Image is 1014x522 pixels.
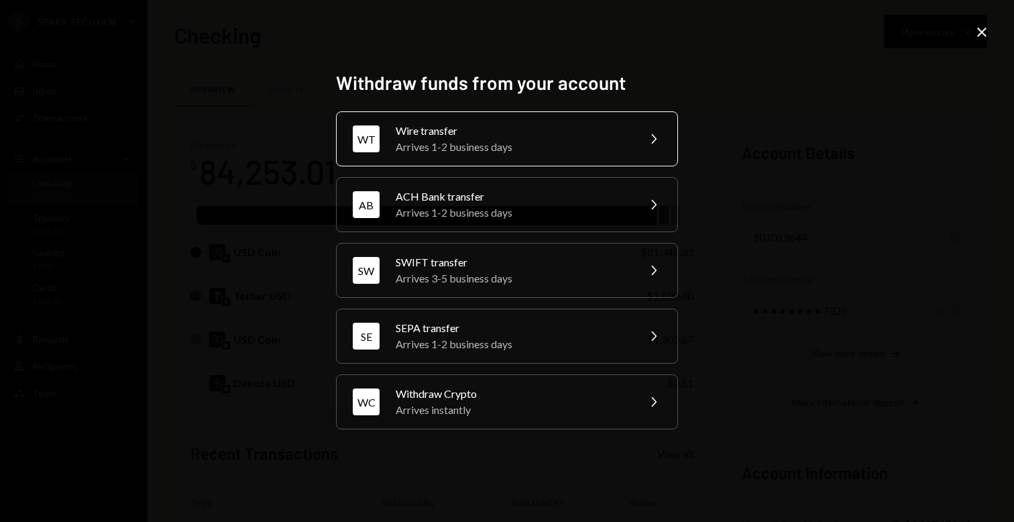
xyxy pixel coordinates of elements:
button: SWSWIFT transferArrives 3-5 business days [336,243,678,298]
button: SESEPA transferArrives 1-2 business days [336,309,678,364]
button: WTWire transferArrives 1-2 business days [336,111,678,166]
div: WC [353,388,380,415]
div: Arrives 1-2 business days [396,139,629,155]
button: WCWithdraw CryptoArrives instantly [336,374,678,429]
div: SEPA transfer [396,320,629,336]
div: SW [353,257,380,284]
div: SWIFT transfer [396,254,629,270]
div: SE [353,323,380,350]
div: Arrives 3-5 business days [396,270,629,286]
button: ABACH Bank transferArrives 1-2 business days [336,177,678,232]
div: Withdraw Crypto [396,386,629,402]
div: ACH Bank transfer [396,189,629,205]
div: WT [353,125,380,152]
div: Arrives instantly [396,402,629,418]
div: Arrives 1-2 business days [396,205,629,221]
h2: Withdraw funds from your account [336,70,678,96]
div: Wire transfer [396,123,629,139]
div: AB [353,191,380,218]
div: Arrives 1-2 business days [396,336,629,352]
